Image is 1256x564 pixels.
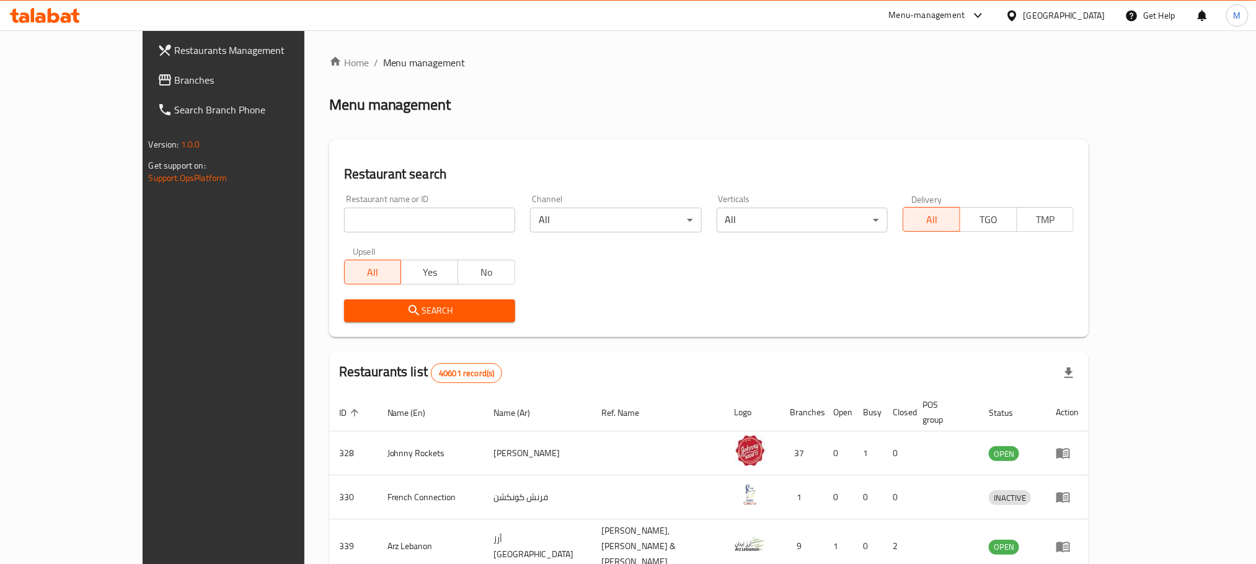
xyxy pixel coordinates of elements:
span: Name (En) [387,405,442,420]
td: French Connection [378,475,484,519]
div: Export file [1054,358,1084,388]
th: Closed [883,394,913,431]
a: Search Branch Phone [148,95,352,125]
td: [PERSON_NAME] [484,431,591,475]
td: Johnny Rockets [378,431,484,475]
div: INACTIVE [989,490,1031,505]
button: All [344,260,402,284]
button: TGO [960,207,1017,232]
span: TMP [1022,211,1069,229]
button: No [458,260,515,284]
button: Yes [400,260,458,284]
div: Menu-management [889,8,965,23]
div: OPEN [989,540,1019,555]
span: Menu management [383,55,466,70]
td: 0 [883,475,913,519]
td: 0 [883,431,913,475]
h2: Menu management [329,95,451,115]
a: Support.OpsPlatform [149,170,228,186]
span: Get support on: [149,157,206,174]
td: 1 [781,475,824,519]
label: Delivery [911,195,942,203]
button: TMP [1017,207,1074,232]
td: 328 [329,431,378,475]
span: Search [354,303,505,319]
img: French Connection [735,479,766,510]
div: All [717,208,888,232]
a: Branches [148,65,352,95]
td: 0 [854,475,883,519]
th: Busy [854,394,883,431]
td: فرنش كونكشن [484,475,591,519]
span: No [463,263,510,281]
td: 330 [329,475,378,519]
span: OPEN [989,540,1019,554]
th: Branches [781,394,824,431]
input: Search for restaurant name or ID.. [344,208,515,232]
div: Menu [1056,446,1079,460]
span: Restaurants Management [175,43,342,58]
th: Logo [725,394,781,431]
span: All [350,263,397,281]
div: Total records count [431,363,502,383]
label: Upsell [353,247,376,256]
span: Branches [175,73,342,87]
div: Menu [1056,539,1079,554]
span: M [1234,9,1241,22]
td: 0 [824,431,854,475]
th: Open [824,394,854,431]
button: Search [344,299,515,322]
span: TGO [965,211,1012,229]
h2: Restaurants list [339,363,503,383]
span: Name (Ar) [493,405,546,420]
td: 0 [824,475,854,519]
th: Action [1046,394,1089,431]
span: Search Branch Phone [175,102,342,117]
div: All [530,208,701,232]
div: Menu [1056,490,1079,505]
li: / [374,55,378,70]
span: All [908,211,955,229]
span: POS group [923,397,965,427]
img: Arz Lebanon [735,529,766,560]
span: ID [339,405,363,420]
div: [GEOGRAPHIC_DATA] [1024,9,1105,22]
span: OPEN [989,447,1019,461]
span: 40601 record(s) [431,368,502,379]
td: 37 [781,431,824,475]
span: 1.0.0 [181,136,200,152]
img: Johnny Rockets [735,435,766,466]
h2: Restaurant search [344,165,1074,183]
span: INACTIVE [989,491,1031,505]
td: 1 [854,431,883,475]
button: All [903,207,960,232]
nav: breadcrumb [329,55,1089,70]
div: OPEN [989,446,1019,461]
span: Ref. Name [601,405,655,420]
span: Version: [149,136,179,152]
span: Status [989,405,1029,420]
a: Restaurants Management [148,35,352,65]
span: Yes [406,263,453,281]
